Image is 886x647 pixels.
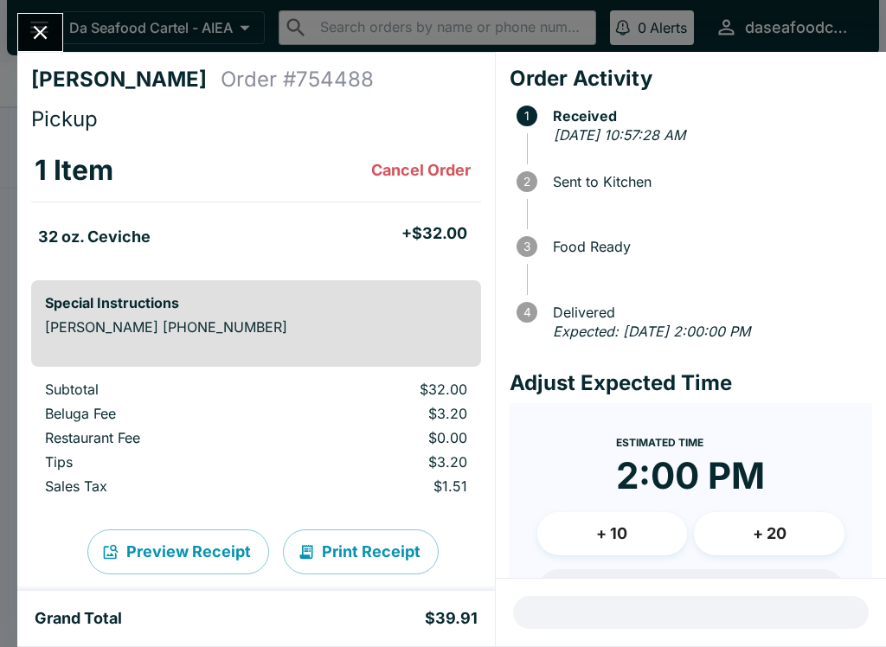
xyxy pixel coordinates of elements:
h6: Special Instructions [45,294,467,311]
p: Sales Tax [45,477,269,495]
h5: Grand Total [35,608,122,629]
table: orders table [31,139,481,266]
button: Preview Receipt [87,529,269,574]
text: 3 [523,240,530,253]
h4: [PERSON_NAME] [31,67,221,93]
time: 2:00 PM [616,453,765,498]
button: Cancel Order [364,153,478,188]
p: Restaurant Fee [45,429,269,446]
button: Close [18,14,62,51]
h4: Adjust Expected Time [510,370,872,396]
button: Print Receipt [283,529,439,574]
button: + 10 [537,512,688,555]
p: Subtotal [45,381,269,398]
h5: 32 oz. Ceviche [38,227,151,247]
p: $0.00 [297,429,466,446]
table: orders table [31,381,481,502]
span: Delivered [544,304,872,320]
p: [PERSON_NAME] [PHONE_NUMBER] [45,318,467,336]
p: $3.20 [297,453,466,471]
h5: + $32.00 [401,223,467,244]
em: Expected: [DATE] 2:00:00 PM [553,323,750,340]
p: Tips [45,453,269,471]
h4: Order # 754488 [221,67,374,93]
button: + 20 [694,512,844,555]
h3: 1 Item [35,153,113,188]
em: [DATE] 10:57:28 AM [554,126,685,144]
h5: $39.91 [425,608,478,629]
text: 4 [523,305,530,319]
span: Sent to Kitchen [544,174,872,189]
p: Beluga Fee [45,405,269,422]
span: Received [544,108,872,124]
text: 1 [524,109,530,123]
p: $3.20 [297,405,466,422]
span: Estimated Time [616,436,703,449]
p: $32.00 [297,381,466,398]
p: $1.51 [297,477,466,495]
span: Food Ready [544,239,872,254]
h4: Order Activity [510,66,872,92]
span: Pickup [31,106,98,131]
text: 2 [523,175,530,189]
